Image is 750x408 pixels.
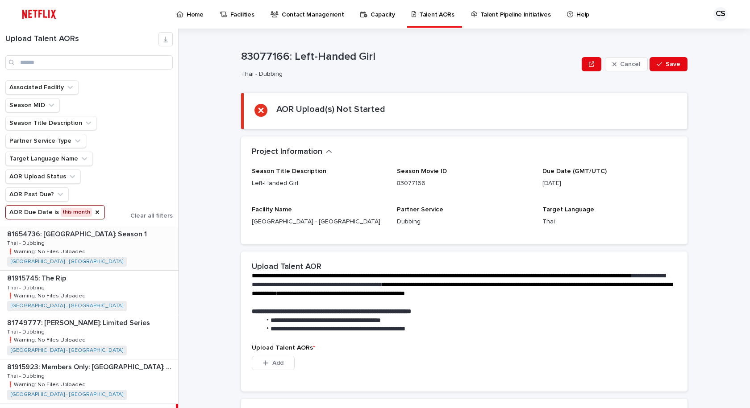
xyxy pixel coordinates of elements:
[7,335,87,343] p: ❗️Warning: No Files Uploaded
[397,217,531,227] p: Dubbing
[542,168,607,174] span: Due Date (GMT/UTC)
[252,345,315,351] span: Upload Talent AORs
[5,187,69,202] button: AOR Past Due?
[650,57,687,71] button: Save
[11,392,123,398] a: [GEOGRAPHIC_DATA] - [GEOGRAPHIC_DATA]
[241,50,578,63] p: 83077166: Left-Handed Girl
[605,57,648,71] button: Cancel
[542,217,677,227] p: Thai
[272,360,283,366] span: Add
[7,361,176,371] p: 81915923: Members Only: [GEOGRAPHIC_DATA]: Season 1
[5,205,105,219] button: AOR Due Date
[397,206,443,213] span: Partner Service
[5,116,97,130] button: Season Title Description
[542,206,594,213] span: Target Language
[252,262,321,272] h2: Upload Talent AOR
[11,347,123,354] a: [GEOGRAPHIC_DATA] - [GEOGRAPHIC_DATA]
[252,147,332,157] button: Project Information
[5,34,158,44] h1: Upload Talent AORs
[666,61,680,67] span: Save
[7,283,46,291] p: Thai - Dubbing
[5,55,173,70] input: Search
[11,259,123,265] a: [GEOGRAPHIC_DATA] - [GEOGRAPHIC_DATA]
[130,213,173,219] span: Clear all filters
[5,152,93,166] button: Target Language Name
[252,179,386,188] p: Left-Handed Girl
[5,80,79,95] button: Associated Facility
[5,169,81,184] button: AOR Upload Status
[252,147,322,157] h2: Project Information
[276,104,385,115] h2: AOR Upload(s) Not Started
[7,371,46,379] p: Thai - Dubbing
[542,179,677,188] p: [DATE]
[7,317,152,327] p: 81749777: [PERSON_NAME]: Limited Series
[397,168,447,174] span: Season Movie ID
[397,179,531,188] p: 83077166
[5,134,86,148] button: Partner Service Type
[252,168,326,174] span: Season Title Description
[713,7,728,21] div: CS
[18,5,60,23] img: ifQbXi3ZQGMSEF7WDB7W
[252,217,386,227] p: [GEOGRAPHIC_DATA] - [GEOGRAPHIC_DATA]
[7,380,87,388] p: ❗️Warning: No Files Uploaded
[7,291,87,299] p: ❗️Warning: No Files Uploaded
[252,356,295,370] button: Add
[7,247,87,255] p: ❗️Warning: No Files Uploaded
[7,239,46,247] p: Thai - Dubbing
[241,70,575,78] p: Thai - Dubbing
[7,272,68,283] p: 81915745: The Rip
[620,61,640,67] span: Cancel
[7,327,46,335] p: Thai - Dubbing
[7,228,149,239] p: 81654736: [GEOGRAPHIC_DATA]: Season 1
[123,213,173,219] button: Clear all filters
[11,303,123,309] a: [GEOGRAPHIC_DATA] - [GEOGRAPHIC_DATA]
[5,98,60,112] button: Season MID
[252,206,292,213] span: Facility Name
